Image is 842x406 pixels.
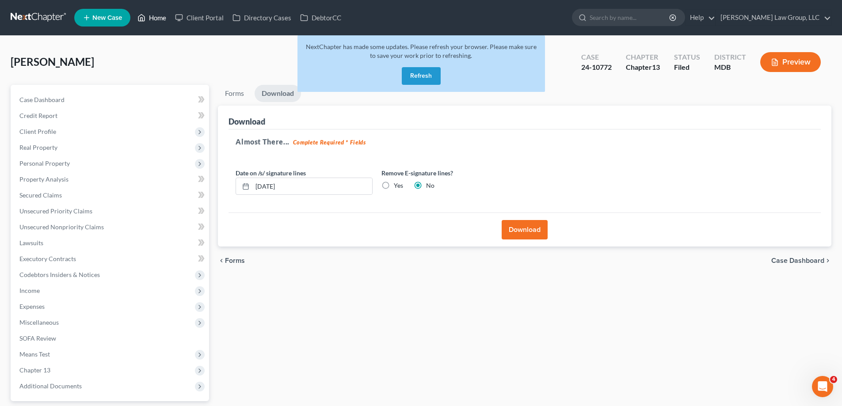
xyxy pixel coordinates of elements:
[19,334,56,342] span: SOFA Review
[19,382,82,390] span: Additional Documents
[19,191,62,199] span: Secured Claims
[19,175,69,183] span: Property Analysis
[19,350,50,358] span: Means Test
[19,159,70,167] span: Personal Property
[19,319,59,326] span: Miscellaneous
[714,62,746,72] div: MDB
[19,96,65,103] span: Case Dashboard
[714,52,746,62] div: District
[674,52,700,62] div: Status
[19,271,100,278] span: Codebtors Insiders & Notices
[830,376,837,383] span: 4
[12,235,209,251] a: Lawsuits
[402,67,441,85] button: Refresh
[12,203,209,219] a: Unsecured Priority Claims
[19,128,56,135] span: Client Profile
[218,85,251,102] a: Forms
[19,255,76,262] span: Executory Contracts
[12,219,209,235] a: Unsecured Nonpriority Claims
[394,181,403,190] label: Yes
[12,187,209,203] a: Secured Claims
[296,10,346,26] a: DebtorCC
[293,139,366,146] strong: Complete Required * Fields
[12,330,209,346] a: SOFA Review
[12,171,209,187] a: Property Analysis
[626,62,660,72] div: Chapter
[581,62,612,72] div: 24-10772
[236,137,814,147] h5: Almost There...
[19,144,57,151] span: Real Property
[590,9,671,26] input: Search by name...
[133,10,171,26] a: Home
[19,207,92,215] span: Unsecured Priority Claims
[502,220,548,239] button: Download
[686,10,715,26] a: Help
[229,116,265,127] div: Download
[652,63,660,71] span: 13
[19,303,45,310] span: Expenses
[824,257,831,264] i: chevron_right
[255,85,301,102] a: Download
[716,10,831,26] a: [PERSON_NAME] Law Group, LLC
[12,92,209,108] a: Case Dashboard
[674,62,700,72] div: Filed
[12,108,209,124] a: Credit Report
[426,181,434,190] label: No
[92,15,122,21] span: New Case
[771,257,824,264] span: Case Dashboard
[381,168,518,178] label: Remove E-signature lines?
[626,52,660,62] div: Chapter
[12,251,209,267] a: Executory Contracts
[19,223,104,231] span: Unsecured Nonpriority Claims
[171,10,228,26] a: Client Portal
[228,10,296,26] a: Directory Cases
[19,366,50,374] span: Chapter 13
[19,239,43,247] span: Lawsuits
[236,168,306,178] label: Date on /s/ signature lines
[252,178,372,195] input: MM/DD/YYYY
[218,257,257,264] button: chevron_left Forms
[11,55,94,68] span: [PERSON_NAME]
[19,112,57,119] span: Credit Report
[218,257,225,264] i: chevron_left
[19,287,40,294] span: Income
[581,52,612,62] div: Case
[812,376,833,397] iframe: Intercom live chat
[225,257,245,264] span: Forms
[771,257,831,264] a: Case Dashboard chevron_right
[760,52,821,72] button: Preview
[306,43,537,59] span: NextChapter has made some updates. Please refresh your browser. Please make sure to save your wor...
